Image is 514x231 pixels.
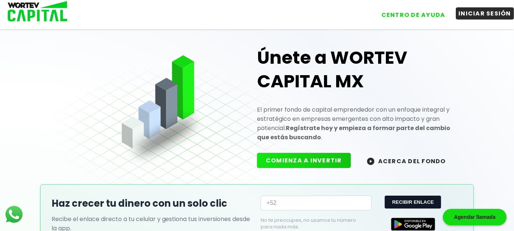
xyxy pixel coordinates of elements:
[443,209,507,225] div: Agendar llamada
[257,105,462,142] p: El primer fondo de capital emprendedor con un enfoque integral y estratégico en empresas emergent...
[391,218,435,231] img: Google Play
[367,158,374,165] img: wortev-capital-acerca-del-fondo
[52,196,253,211] h2: Haz crecer tu dinero con un solo clic
[4,204,24,225] img: logos_whatsapp-icon.242b2217.svg
[358,153,455,169] button: ACERCA DEL FONDO
[261,217,360,230] p: No te preocupes, no usamos tu número para nada más.
[379,9,448,21] button: CENTRO DE AYUDA
[257,124,450,141] strong: Regístrate hoy y empieza a formar parte del cambio que estás buscando
[257,46,462,93] h1: Únete a WORTEV CAPITAL MX
[385,196,441,209] button: RECIBIR ENLACE
[371,3,448,21] a: CENTRO DE AYUDA
[257,153,351,168] button: COMIENZA A INVERTIR
[257,156,358,165] a: COMIENZA A INVERTIR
